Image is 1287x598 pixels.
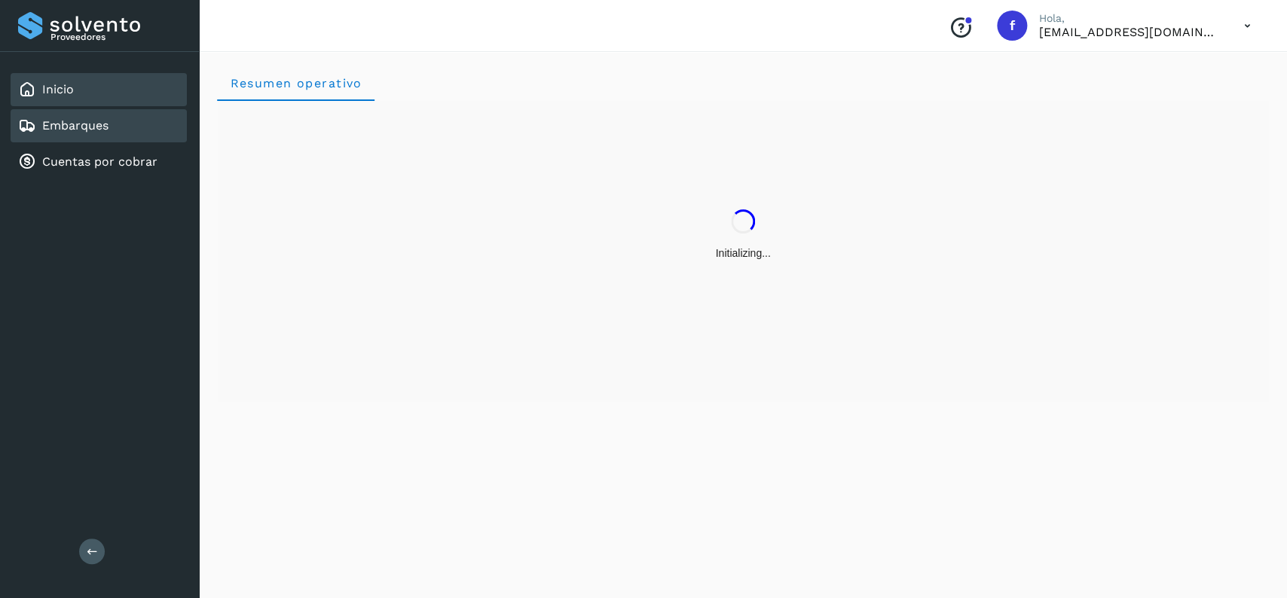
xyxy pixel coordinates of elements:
a: Inicio [42,82,74,96]
div: Inicio [11,73,187,106]
a: Embarques [42,118,109,133]
div: Cuentas por cobrar [11,145,187,178]
p: facturacion@expresssanjavier.com [1039,25,1220,39]
p: Hola, [1039,12,1220,25]
span: Resumen operativo [229,76,362,90]
p: Proveedores [50,32,181,42]
a: Cuentas por cobrar [42,154,157,169]
div: Embarques [11,109,187,142]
